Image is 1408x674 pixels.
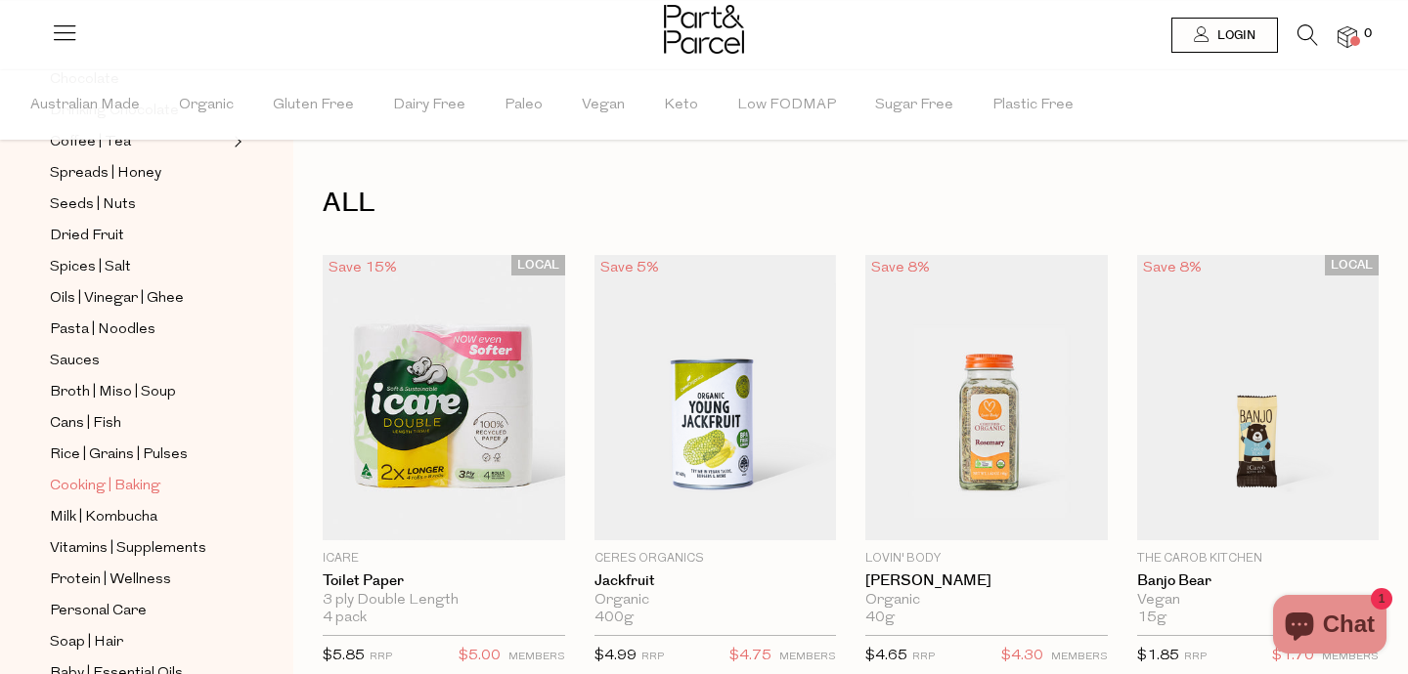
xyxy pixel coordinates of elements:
div: Organic [594,592,837,610]
small: RRP [641,652,664,662]
a: 0 [1338,26,1357,47]
a: [PERSON_NAME] [865,572,1108,590]
a: Protein | Wellness [50,568,228,592]
a: Dried Fruit [50,224,228,248]
span: 40g [865,610,895,627]
span: Spices | Salt [50,256,131,279]
img: Part&Parcel [664,5,744,54]
span: $4.99 [594,649,637,663]
small: MEMBERS [779,652,836,662]
div: Save 8% [865,255,936,281]
span: LOCAL [511,255,565,275]
span: 400g [594,610,634,627]
span: Gluten Free [273,71,354,140]
small: RRP [370,652,392,662]
span: Australian Made [30,71,140,140]
div: Organic [865,592,1108,610]
div: Save 8% [1137,255,1208,281]
h1: ALL [323,181,1379,226]
span: $4.75 [729,644,771,669]
img: Jackfruit [594,255,837,540]
a: Personal Care [50,599,228,623]
span: Seeds | Nuts [50,193,136,217]
img: Toilet Paper [323,255,565,540]
p: Lovin' Body [865,550,1108,568]
div: Save 15% [323,255,403,281]
a: Cooking | Baking [50,474,228,498]
span: Vitamins | Supplements [50,537,206,561]
span: Coffee | Tea [50,131,131,154]
span: Personal Care [50,600,147,623]
a: Milk | Kombucha [50,505,228,529]
span: Paleo [505,71,543,140]
span: Spreads | Honey [50,162,161,186]
span: Organic [179,71,234,140]
span: 0 [1359,25,1377,43]
span: Sauces [50,350,100,373]
inbox-online-store-chat: Shopify online store chat [1267,595,1392,658]
span: Login [1212,27,1255,44]
span: Plastic Free [992,71,1074,140]
span: $5.00 [459,644,501,669]
span: Rice | Grains | Pulses [50,443,188,467]
span: $5.85 [323,649,365,663]
small: MEMBERS [508,652,565,662]
button: Expand/Collapse Coffee | Tea [229,130,242,153]
a: Spreads | Honey [50,161,228,186]
div: Save 5% [594,255,665,281]
img: Banjo Bear [1137,255,1380,540]
a: Pasta | Noodles [50,317,228,342]
span: $4.30 [1001,644,1043,669]
a: Cans | Fish [50,411,228,436]
span: Pasta | Noodles [50,318,155,342]
a: Banjo Bear [1137,572,1380,590]
a: Toilet Paper [323,572,565,590]
a: Login [1171,18,1278,53]
a: Spices | Salt [50,255,228,279]
p: icare [323,550,565,568]
img: Rosemary [865,255,1108,540]
span: Keto [664,71,698,140]
span: Protein | Wellness [50,569,171,592]
span: Oils | Vinegar | Ghee [50,287,184,311]
span: Milk | Kombucha [50,506,157,529]
span: Dairy Free [393,71,465,140]
span: LOCAL [1325,255,1379,275]
p: Ceres Organics [594,550,837,568]
span: Soap | Hair [50,631,123,654]
span: $1.85 [1137,649,1179,663]
small: MEMBERS [1051,652,1108,662]
a: Jackfruit [594,572,837,590]
span: Cooking | Baking [50,475,160,498]
a: Soap | Hair [50,630,228,654]
a: Broth | Miso | Soup [50,380,228,404]
span: Sugar Free [875,71,953,140]
span: 15g [1137,610,1166,627]
span: Low FODMAP [737,71,836,140]
span: 4 pack [323,610,367,627]
div: 3 ply Double Length [323,592,565,610]
span: Broth | Miso | Soup [50,381,176,404]
a: Sauces [50,349,228,373]
span: $4.65 [865,649,907,663]
span: Vegan [582,71,625,140]
small: RRP [1184,652,1207,662]
a: Vitamins | Supplements [50,536,228,561]
span: Dried Fruit [50,225,124,248]
a: Oils | Vinegar | Ghee [50,286,228,311]
p: The Carob Kitchen [1137,550,1380,568]
a: Seeds | Nuts [50,192,228,217]
span: Cans | Fish [50,412,121,436]
div: Vegan [1137,592,1380,610]
a: Rice | Grains | Pulses [50,442,228,467]
small: RRP [912,652,935,662]
a: Coffee | Tea [50,130,228,154]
